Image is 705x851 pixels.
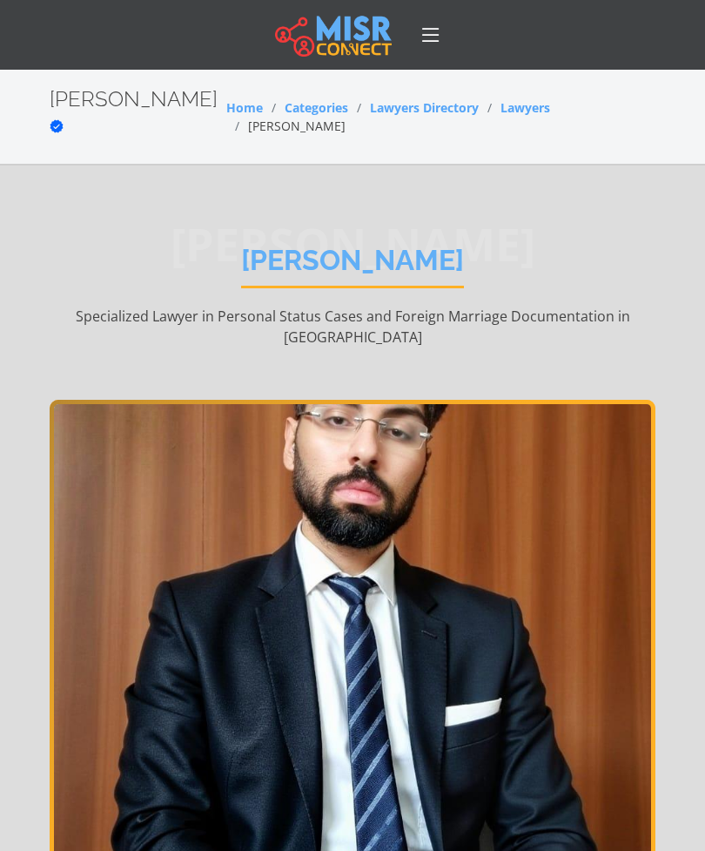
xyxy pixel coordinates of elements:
img: main.misr_connect [275,13,392,57]
svg: Verified account [50,119,64,133]
h1: [PERSON_NAME] [241,244,464,288]
a: Home [226,99,263,116]
p: Specialized Lawyer in Personal Status Cases and Foreign Marriage Documentation in [GEOGRAPHIC_DATA] [50,306,655,348]
h2: [PERSON_NAME] [50,87,226,138]
a: Categories [285,99,348,116]
a: Lawyers [500,99,550,116]
li: [PERSON_NAME] [226,117,346,135]
a: Lawyers Directory [370,99,479,116]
